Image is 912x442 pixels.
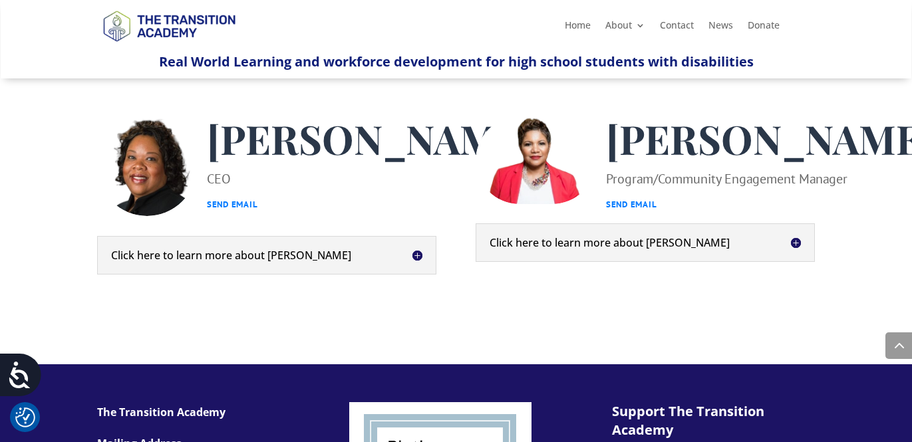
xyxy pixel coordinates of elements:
strong: The Transition Academy [97,405,226,419]
img: Revisit consent button [15,407,35,427]
a: Donate [748,21,780,35]
h5: Click here to learn more about [PERSON_NAME] [111,250,422,261]
img: TTA Brand_TTA Primary Logo_Horizontal_Light BG [97,2,241,49]
span: Real World Learning and workforce development for high school students with disabilities [159,53,754,70]
a: Send Email [207,199,258,210]
span: [PERSON_NAME] [207,112,535,165]
a: Home [565,21,591,35]
a: Send Email [606,199,657,210]
button: Cookie Settings [15,407,35,427]
h5: Click here to learn more about [PERSON_NAME] [490,237,801,248]
a: About [605,21,645,35]
a: News [708,21,733,35]
a: Logo-Noticias [97,39,241,52]
div: CEO [207,167,535,217]
a: Contact [660,21,694,35]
